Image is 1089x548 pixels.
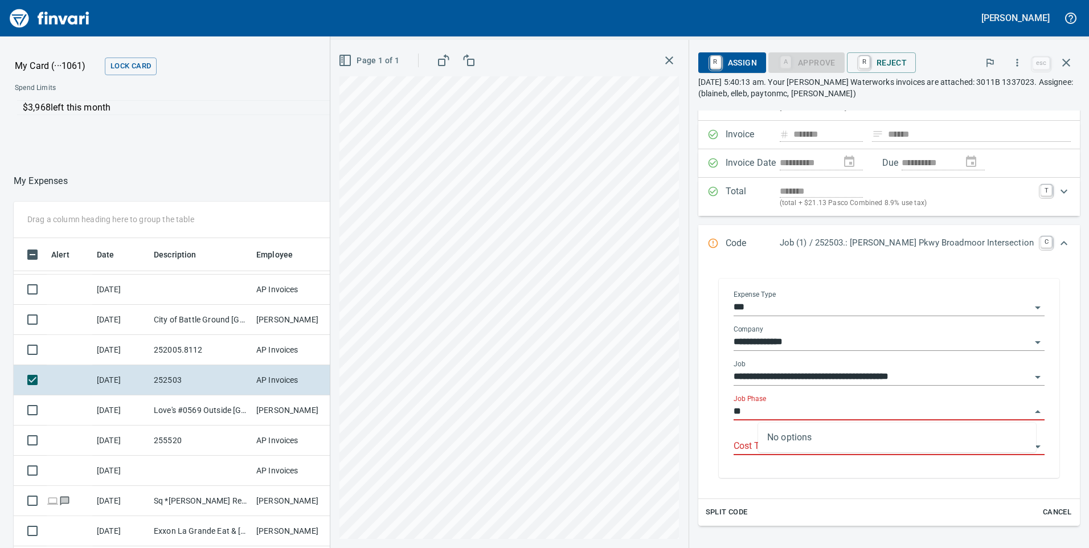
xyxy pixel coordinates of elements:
[698,76,1080,99] p: [DATE] 5:40:13 am. Your [PERSON_NAME] Waterworks invoices are attached: 3011B 1337023. Assignee: ...
[252,275,337,305] td: AP Invoices
[1005,50,1030,75] button: More
[15,83,220,94] span: Spend Limits
[1033,57,1050,69] a: esc
[1042,506,1072,519] span: Cancel
[92,395,149,426] td: [DATE]
[6,115,387,126] p: Online allowed
[698,52,766,73] button: RAssign
[847,52,916,73] button: RReject
[252,486,337,516] td: [PERSON_NAME]
[707,53,757,72] span: Assign
[780,198,1034,209] p: (total + $21.13 Pasco Combined 8.9% use tax)
[149,516,252,546] td: Exxon La Grande Eat & [GEOGRAPHIC_DATA] OR
[981,12,1050,24] h5: [PERSON_NAME]
[92,426,149,456] td: [DATE]
[698,225,1080,263] div: Expand
[92,516,149,546] td: [DATE]
[59,497,71,504] span: Has messages
[149,335,252,365] td: 252005.8112
[252,305,337,335] td: [PERSON_NAME]
[1030,439,1046,455] button: Open
[252,335,337,365] td: AP Invoices
[1039,504,1075,521] button: Cancel
[14,174,68,188] nav: breadcrumb
[92,305,149,335] td: [DATE]
[92,275,149,305] td: [DATE]
[27,214,194,225] p: Drag a column heading here to group the table
[92,486,149,516] td: [DATE]
[149,395,252,426] td: Love's #0569 Outside [GEOGRAPHIC_DATA] OR
[92,456,149,486] td: [DATE]
[734,395,766,402] label: Job Phase
[979,9,1053,27] button: [PERSON_NAME]
[734,326,763,333] label: Company
[758,423,1036,452] div: No options
[726,236,780,251] p: Code
[149,305,252,335] td: City of Battle Ground [GEOGRAPHIC_DATA] [GEOGRAPHIC_DATA]
[92,365,149,395] td: [DATE]
[149,486,252,516] td: Sq *[PERSON_NAME] RestauraN [DOMAIN_NAME] WA
[252,365,337,395] td: AP Invoices
[698,263,1080,526] div: Expand
[706,506,748,519] span: Split Code
[698,178,1080,216] div: Expand
[92,335,149,365] td: [DATE]
[51,248,84,261] span: Alert
[110,60,151,73] span: Lock Card
[1030,404,1046,420] button: Close
[256,248,308,261] span: Employee
[14,174,68,188] p: My Expenses
[97,248,114,261] span: Date
[734,291,776,298] label: Expense Type
[256,248,293,261] span: Employee
[252,395,337,426] td: [PERSON_NAME]
[1030,334,1046,350] button: Open
[23,101,380,114] p: $3,968 left this month
[336,50,404,71] button: Page 1 of 1
[1030,300,1046,316] button: Open
[15,59,100,73] p: My Card (···1061)
[734,361,746,367] label: Job
[726,185,780,209] p: Total
[1030,369,1046,385] button: Open
[856,53,907,72] span: Reject
[97,248,129,261] span: Date
[7,5,92,32] img: Finvari
[252,426,337,456] td: AP Invoices
[780,236,1034,250] p: Job (1) / 252503.: [PERSON_NAME] Pkwy Broadmoor Intersection
[252,456,337,486] td: AP Invoices
[977,50,1002,75] button: Flag
[105,58,157,75] button: Lock Card
[1041,236,1052,248] a: C
[149,426,252,456] td: 255520
[859,56,870,68] a: R
[149,365,252,395] td: 252503
[1041,185,1052,196] a: T
[154,248,211,261] span: Description
[703,504,751,521] button: Split Code
[51,248,69,261] span: Alert
[252,516,337,546] td: [PERSON_NAME]
[710,56,721,68] a: R
[154,248,196,261] span: Description
[341,54,399,68] span: Page 1 of 1
[47,497,59,504] span: Online transaction
[768,57,845,67] div: Job Phase required
[1030,49,1080,76] span: Close invoice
